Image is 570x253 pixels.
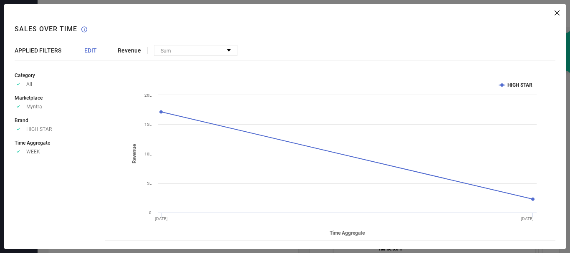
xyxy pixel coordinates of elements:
[26,126,52,132] span: HIGH STAR
[144,93,152,98] text: 20L
[507,82,532,88] text: HIGH STAR
[26,81,32,87] span: All
[155,216,168,221] text: [DATE]
[521,216,534,221] text: [DATE]
[26,149,40,155] span: WEEK
[15,118,28,123] span: Brand
[118,47,141,54] span: Revenue
[84,47,97,54] span: EDIT
[15,95,43,101] span: Marketplace
[15,47,61,54] span: APPLIED FILTERS
[147,181,152,185] text: 5L
[131,144,137,163] tspan: Revenue
[15,73,35,78] span: Category
[144,122,152,127] text: 15L
[15,140,50,146] span: Time Aggregate
[161,48,171,54] span: Sum
[26,104,42,110] span: Myntra
[149,210,151,215] text: 0
[15,25,77,33] h1: Sales over time
[330,230,365,236] tspan: Time Aggregate
[144,152,152,156] text: 10L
